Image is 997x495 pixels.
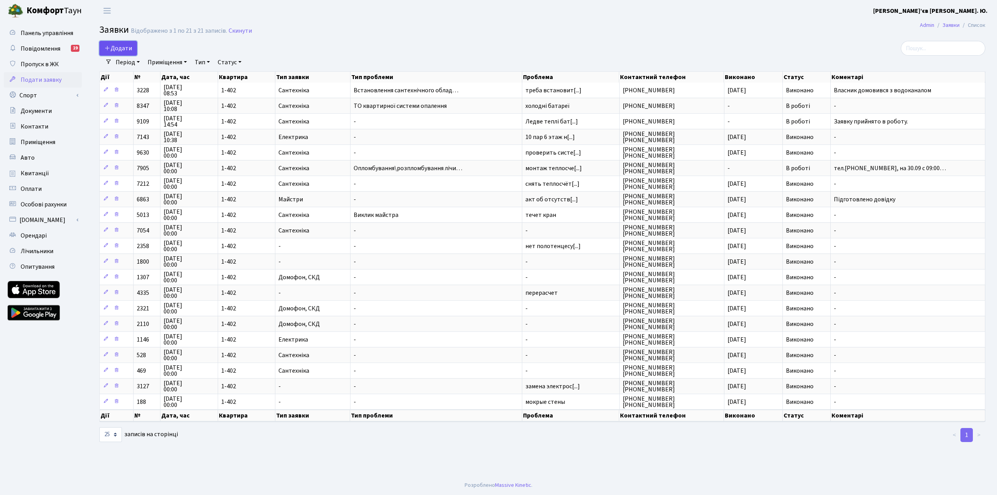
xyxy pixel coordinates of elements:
a: Приміщення [4,134,82,150]
span: 528 [137,351,146,359]
a: [DOMAIN_NAME] [4,212,82,228]
span: [DATE] 00:00 [164,396,215,408]
span: [DATE] [727,180,746,188]
span: Повідомлення [21,44,60,53]
span: [DATE] 00:00 [164,240,215,252]
div: Розроблено . [465,481,532,490]
span: - [525,227,616,234]
span: [PHONE_NUMBER] [PHONE_NUMBER] [623,146,721,159]
span: 1-402 [221,212,272,218]
span: [DATE] 00:00 [164,146,215,159]
a: [PERSON_NAME]’єв [PERSON_NAME]. Ю. [873,6,988,16]
span: Особові рахунки [21,200,67,209]
span: течет кран [525,212,616,218]
span: [PHONE_NUMBER] [623,103,721,109]
span: [PHONE_NUMBER] [PHONE_NUMBER] [623,162,721,174]
span: Виконано [786,148,814,157]
span: 1307 [137,273,149,282]
span: Сантехніка [278,212,347,218]
span: - [354,181,519,187]
span: [DATE] 10:38 [164,131,215,143]
span: [DATE] 00:00 [164,178,215,190]
span: [DATE] [727,211,746,219]
span: проверить систе[...] [525,148,581,157]
span: Заявку прийнято в роботу. [834,118,982,125]
span: - [525,259,616,265]
span: [DATE] 00:00 [164,162,215,174]
span: Виконано [786,195,814,204]
a: Спорт [4,88,82,103]
span: Ледве теплі бат[...] [525,117,578,126]
span: Контакти [21,122,48,131]
th: Квартира [218,410,275,421]
a: Період [113,56,143,69]
span: Сантехніка [278,181,347,187]
span: - [354,321,519,327]
span: 7212 [137,180,149,188]
span: [DATE] 14:54 [164,115,215,128]
span: Домофон, СКД [278,274,347,280]
span: - [278,399,347,405]
th: № [134,72,160,83]
span: 1-402 [221,383,272,389]
span: [PHONE_NUMBER] [PHONE_NUMBER] [623,209,721,221]
span: Виконано [786,86,814,95]
span: 1-402 [221,352,272,358]
span: Сантехніка [278,352,347,358]
th: Дата, час [160,410,218,421]
a: Admin [920,21,934,29]
span: - [525,368,616,374]
span: - [834,305,982,312]
span: - [834,227,982,234]
span: [DATE] [727,351,746,359]
span: 1-402 [221,305,272,312]
th: Статус [783,72,831,83]
span: треба встановит[...] [525,86,581,95]
span: Авто [21,153,35,162]
span: Таун [26,4,82,18]
a: Додати [99,41,137,56]
span: 5013 [137,211,149,219]
span: [PHONE_NUMBER] [PHONE_NUMBER] [623,318,721,330]
span: - [354,134,519,140]
span: [DATE] [727,273,746,282]
span: Сантехніка [278,118,347,125]
span: - [727,102,730,110]
th: Тип заявки [275,72,350,83]
span: [PHONE_NUMBER] [PHONE_NUMBER] [623,240,721,252]
span: - [525,352,616,358]
span: 2110 [137,320,149,328]
th: Виконано [724,72,782,83]
span: 9630 [137,148,149,157]
span: 4335 [137,289,149,297]
span: [DATE] 00:00 [164,287,215,299]
span: [DATE] 00:00 [164,193,215,206]
span: мокрые стены [525,399,616,405]
span: 1-402 [221,196,272,203]
span: - [354,368,519,374]
span: [DATE] 00:00 [164,209,215,221]
span: [DATE] [727,148,746,157]
span: Сантехніка [278,87,347,93]
span: Сантехніка [278,368,347,374]
span: Документи [21,107,52,115]
th: Проблема [522,72,619,83]
span: - [278,243,347,249]
span: тел.[PHONE_NUMBER], на 30.09 с 09:00… [834,165,982,171]
span: 1-402 [221,368,272,374]
span: 8347 [137,102,149,110]
th: Коментарі [831,410,985,421]
span: [DATE] [727,398,746,406]
span: акт об отсутств[...] [525,195,578,204]
span: - [727,117,730,126]
a: Massive Kinetic [495,481,531,489]
span: Виконано [786,304,814,313]
span: - [834,274,982,280]
span: В роботі [786,164,810,173]
span: Квитанції [21,169,49,178]
span: [DATE] 00:00 [164,349,215,361]
span: - [525,305,616,312]
li: Список [960,21,985,30]
th: Дата, час [160,72,218,83]
a: Панель управління [4,25,82,41]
